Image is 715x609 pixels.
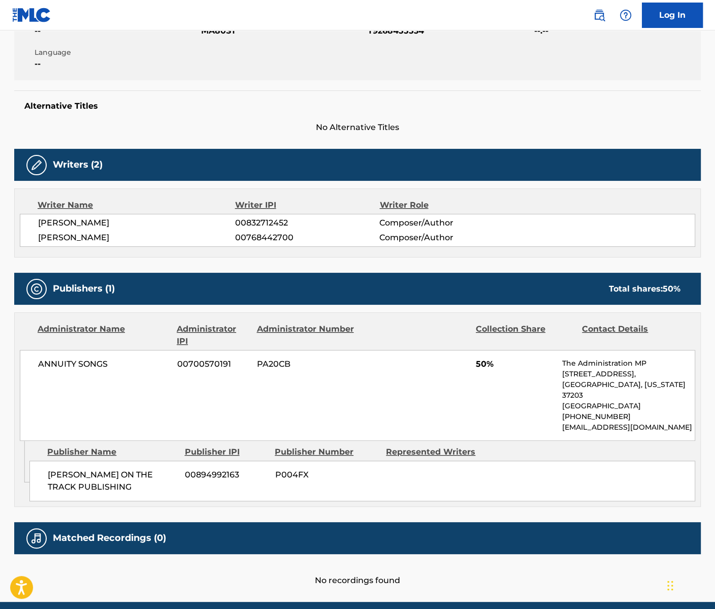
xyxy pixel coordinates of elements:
img: Publishers [30,283,43,295]
span: -- [35,58,199,70]
a: Log In [642,3,703,28]
h5: Alternative Titles [24,101,691,111]
h5: Matched Recordings (0) [53,532,166,544]
p: The Administration MP [562,358,695,369]
div: Administrator Name [38,323,169,347]
div: Total shares: [609,283,680,295]
span: No Alternative Titles [14,121,701,134]
div: Writer Role [379,199,511,211]
span: 50% [476,358,555,370]
div: Writer Name [38,199,235,211]
div: No recordings found [14,554,701,587]
span: 00894992163 [185,469,267,481]
img: search [593,9,605,21]
p: [STREET_ADDRESS], [562,369,695,379]
span: Composer/Author [379,217,511,229]
div: Administrator IPI [177,323,249,347]
p: [PHONE_NUMBER] [562,411,695,422]
img: Writers [30,159,43,171]
div: Administrator Number [256,323,355,347]
div: Publisher IPI [184,446,267,458]
span: [PERSON_NAME] ON THE TRACK PUBLISHING [48,469,177,493]
span: T9268455534 [368,25,532,37]
div: Collection Share [476,323,574,347]
div: Publisher Number [275,446,378,458]
a: Public Search [589,5,609,25]
span: 00832712452 [235,217,379,229]
div: Contact Details [582,323,680,347]
span: 00768442700 [235,232,379,244]
div: Drag [667,570,673,601]
h5: Writers (2) [53,159,103,171]
div: Publisher Name [47,446,177,458]
img: Matched Recordings [30,532,43,544]
span: [PERSON_NAME] [38,232,235,244]
span: --:-- [534,25,698,37]
span: ANNUITY SONGS [38,358,170,370]
span: PA20CB [257,358,355,370]
div: Help [615,5,636,25]
p: [GEOGRAPHIC_DATA] [562,401,695,411]
p: [EMAIL_ADDRESS][DOMAIN_NAME] [562,422,695,433]
span: 00700570191 [177,358,249,370]
div: Writer IPI [235,199,380,211]
span: Composer/Author [379,232,511,244]
p: [GEOGRAPHIC_DATA], [US_STATE] 37203 [562,379,695,401]
span: [PERSON_NAME] [38,217,235,229]
h5: Publishers (1) [53,283,115,295]
img: help [620,9,632,21]
span: -- [35,25,199,37]
span: P004FX [275,469,378,481]
span: 50 % [663,284,680,294]
iframe: Chat Widget [664,560,715,609]
span: MA80ST [201,25,365,37]
div: Represented Writers [386,446,490,458]
span: Language [35,47,199,58]
img: MLC Logo [12,8,51,22]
